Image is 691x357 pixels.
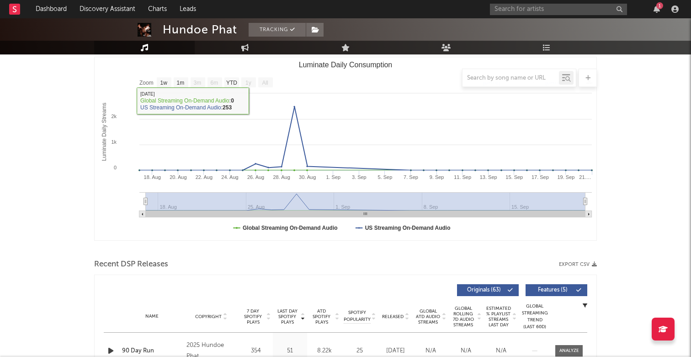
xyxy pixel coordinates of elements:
[365,225,451,231] text: US Streaming On-Demand Audio
[94,259,168,270] span: Recent DSP Releases
[101,103,107,161] text: Luminate Daily Streams
[196,174,213,180] text: 22. Aug
[526,284,587,296] button: Features(5)
[559,262,597,267] button: Export CSV
[344,309,371,323] span: Spotify Popularity
[656,2,663,9] div: 1
[430,174,444,180] text: 9. Sep
[163,23,237,37] div: Hundoe Phat
[486,346,516,356] div: N/A
[275,346,305,356] div: 51
[309,308,334,325] span: ATD Spotify Plays
[521,303,548,330] div: Global Streaming Trend (Last 60D)
[111,139,117,145] text: 1k
[249,23,306,37] button: Tracking
[462,75,559,82] input: Search by song name or URL
[454,174,471,180] text: 11. Sep
[299,174,316,180] text: 30. Aug
[451,346,481,356] div: N/A
[378,174,393,180] text: 5. Sep
[486,306,511,328] span: Estimated % Playlist Streams Last Day
[352,174,367,180] text: 3. Sep
[326,174,340,180] text: 1. Sep
[221,174,238,180] text: 24. Aug
[451,306,476,328] span: Global Rolling 7D Audio Streams
[505,174,523,180] text: 15. Sep
[557,174,574,180] text: 19. Sep
[95,57,596,240] svg: Luminate Daily Consumption
[122,313,182,320] div: Name
[247,174,264,180] text: 26. Aug
[532,174,549,180] text: 17. Sep
[144,174,161,180] text: 18. Aug
[273,174,290,180] text: 28. Aug
[122,346,182,356] a: 90 Day Run
[532,287,574,293] span: Features ( 5 )
[382,314,404,319] span: Released
[380,346,411,356] div: [DATE]
[275,308,299,325] span: Last Day Spotify Plays
[463,287,505,293] span: Originals ( 63 )
[457,284,519,296] button: Originals(63)
[490,4,627,15] input: Search for artists
[404,174,418,180] text: 7. Sep
[299,61,393,69] text: Luminate Daily Consumption
[195,314,222,319] span: Copyright
[243,225,338,231] text: Global Streaming On-Demand Audio
[579,174,591,180] text: 21.…
[111,114,117,119] text: 2k
[344,346,376,356] div: 25
[415,308,441,325] span: Global ATD Audio Streams
[309,346,339,356] div: 8.22k
[241,308,265,325] span: 7 Day Spotify Plays
[170,174,186,180] text: 20. Aug
[114,165,117,170] text: 0
[654,5,660,13] button: 1
[480,174,497,180] text: 13. Sep
[415,346,446,356] div: N/A
[241,346,271,356] div: 354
